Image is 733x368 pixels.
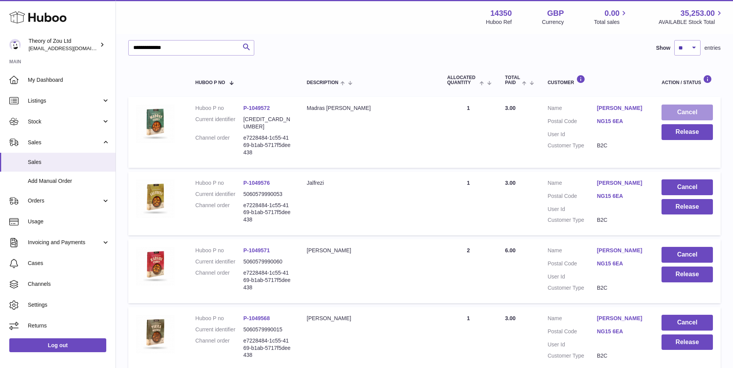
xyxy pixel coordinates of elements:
a: [PERSON_NAME] [597,105,646,112]
div: Currency [542,19,564,26]
a: P-1049568 [243,315,270,321]
span: 6.00 [505,247,515,253]
dt: Name [548,315,597,324]
a: NG15 6EA [597,260,646,267]
span: My Dashboard [28,76,110,84]
a: P-1049572 [243,105,270,111]
a: NG15 6EA [597,192,646,200]
button: Release [662,199,713,215]
button: Release [662,124,713,140]
dd: 5060579990015 [243,326,291,333]
dt: Postal Code [548,118,597,127]
div: Huboo Ref [486,19,512,26]
dt: Postal Code [548,192,597,202]
span: Stock [28,118,102,125]
dt: User Id [548,341,597,348]
span: Add Manual Order [28,177,110,185]
a: 0.00 Total sales [594,8,628,26]
img: 1751364645.jpg [136,179,175,218]
dt: Channel order [196,202,243,224]
button: Cancel [662,247,713,263]
td: 2 [439,239,497,303]
div: Theory of Zou Ltd [29,37,98,52]
dt: Channel order [196,269,243,291]
div: Customer [548,75,646,85]
span: 0.00 [605,8,620,19]
span: Orders [28,197,102,204]
dt: User Id [548,273,597,280]
span: entries [704,44,721,52]
a: P-1049576 [243,180,270,186]
td: 1 [439,172,497,236]
span: Channels [28,280,110,288]
dd: e7228484-1c55-4169-b1ab-5717f5dee438 [243,134,291,156]
button: Cancel [662,105,713,120]
span: Settings [28,301,110,309]
dt: Channel order [196,337,243,359]
dt: Name [548,247,597,256]
span: Cases [28,260,110,267]
dd: 5060579990053 [243,191,291,198]
button: Release [662,267,713,282]
dd: B2C [597,284,646,292]
span: Listings [28,97,102,105]
a: NG15 6EA [597,328,646,335]
span: 3.00 [505,105,515,111]
dt: Name [548,105,597,114]
dt: Huboo P no [196,247,243,254]
dt: Huboo P no [196,105,243,112]
dt: Current identifier [196,191,243,198]
dt: Huboo P no [196,179,243,187]
span: 3.00 [505,180,515,186]
dt: Postal Code [548,328,597,337]
button: Cancel [662,179,713,195]
a: NG15 6EA [597,118,646,125]
dt: Customer Type [548,216,597,224]
div: [PERSON_NAME] [307,315,432,322]
img: internalAdmin-14350@internal.huboo.com [9,39,21,51]
dt: Current identifier [196,258,243,265]
div: Madras [PERSON_NAME] [307,105,432,112]
dd: 5060579990060 [243,258,291,265]
dt: Customer Type [548,352,597,360]
dd: e7228484-1c55-4169-b1ab-5717f5dee438 [243,269,291,291]
dd: B2C [597,142,646,149]
dt: User Id [548,206,597,213]
dt: Customer Type [548,284,597,292]
dd: B2C [597,216,646,224]
a: [PERSON_NAME] [597,315,646,322]
td: 1 [439,97,497,167]
img: 1751363957.jpg [136,315,175,353]
dt: Postal Code [548,260,597,269]
span: Usage [28,218,110,225]
button: Release [662,334,713,350]
a: P-1049571 [243,247,270,253]
strong: 14350 [490,8,512,19]
dt: Current identifier [196,116,243,130]
dt: Current identifier [196,326,243,333]
span: Sales [28,159,110,166]
span: Total paid [505,75,520,85]
span: AVAILABLE Stock Total [658,19,724,26]
span: Huboo P no [196,80,225,85]
span: Total sales [594,19,628,26]
div: Action / Status [662,75,713,85]
strong: GBP [547,8,564,19]
dt: Customer Type [548,142,597,149]
span: Invoicing and Payments [28,239,102,246]
dt: Huboo P no [196,315,243,322]
span: 35,253.00 [680,8,715,19]
button: Cancel [662,315,713,331]
span: Returns [28,322,110,329]
dd: e7228484-1c55-4169-b1ab-5717f5dee438 [243,337,291,359]
span: ALLOCATED Quantity [447,75,477,85]
label: Show [656,44,670,52]
span: Sales [28,139,102,146]
a: [PERSON_NAME] [597,247,646,254]
div: Jalfrezi [307,179,432,187]
dt: User Id [548,131,597,138]
a: Log out [9,338,106,352]
dd: [CREDIT_CARD_NUMBER] [243,116,291,130]
img: 1751364373.jpg [136,247,175,285]
dt: Channel order [196,134,243,156]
